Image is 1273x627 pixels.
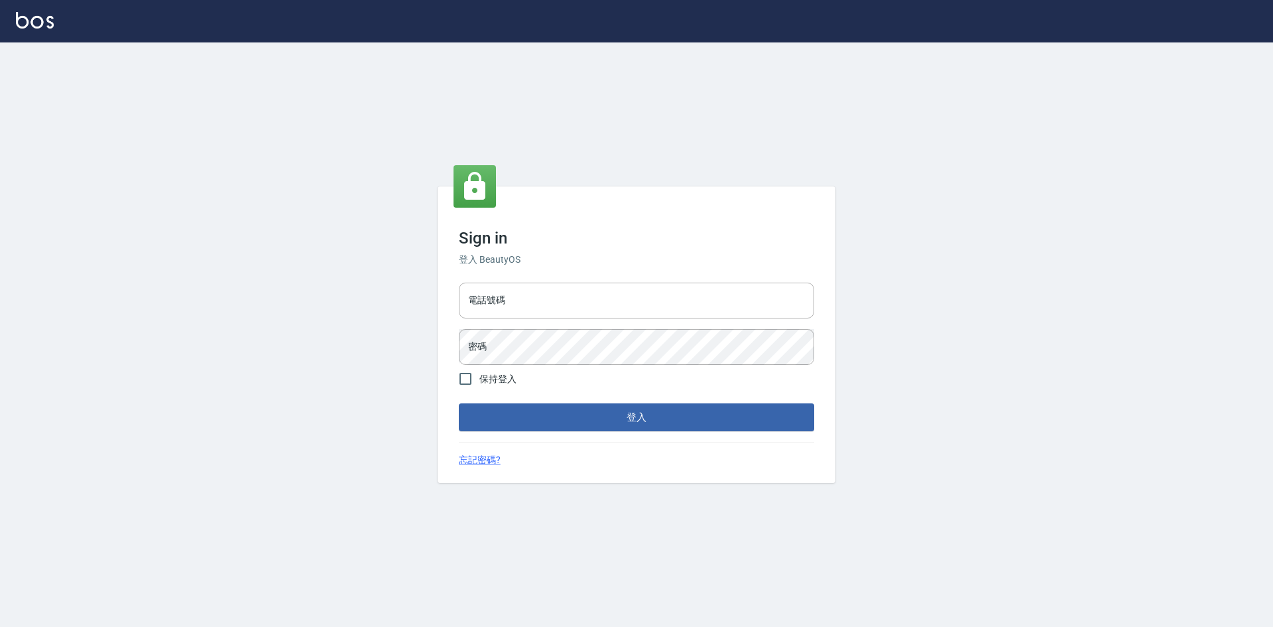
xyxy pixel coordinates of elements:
h3: Sign in [459,229,814,247]
button: 登入 [459,403,814,431]
a: 忘記密碼? [459,453,501,467]
h6: 登入 BeautyOS [459,253,814,267]
span: 保持登入 [479,372,516,386]
img: Logo [16,12,54,29]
